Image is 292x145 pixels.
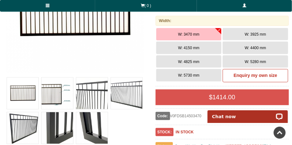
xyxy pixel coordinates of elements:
[42,78,73,109] img: V0FDSB - Flat Top (Double Top Rail) - Single Aluminium Driveway Gate - Single Sliding Gate - Matt...
[7,112,38,144] img: V0FDSB - Flat Top (Double Top Rail) - Single Aluminium Driveway Gate - Single Sliding Gate - Matt...
[178,32,199,37] span: W: 3470 mm
[223,42,288,54] button: W: 4400 mm
[111,78,142,109] img: V0FDSB - Flat Top (Double Top Rail) - Single Aluminium Driveway Gate - Single Sliding Gate - Matt...
[156,16,289,26] div: Width:
[213,94,235,101] span: 1414.00
[76,112,108,144] img: V0FDSB - Flat Top (Double Top Rail) - Single Aluminium Driveway Gate - Single Sliding Gate - Matt...
[156,69,222,82] button: W: 5730 mm
[156,42,222,54] button: W: 4150 mm
[156,28,222,41] button: W: 3470 mm
[156,112,267,120] div: V0FDSB14503470
[7,78,38,109] img: V0FDSB - Flat Top (Double Top Rail) - Single Aluminium Driveway Gate - Single Sliding Gate - Matt...
[245,32,266,37] span: W: 3925 mm
[245,60,266,64] span: W: 5280 mm
[234,73,277,78] b: Enquiry my own size
[223,28,288,41] button: W: 3925 mm
[178,60,199,64] span: W: 4825 mm
[156,90,289,105] div: $
[223,55,288,68] button: W: 5280 mm
[156,55,222,68] button: W: 4825 mm
[176,130,194,134] b: IN STOCK
[156,112,170,120] span: Code:
[223,69,288,82] a: Enquiry my own size
[203,103,292,123] iframe: LiveChat chat widget
[76,78,108,109] img: V0FDSB - Flat Top (Double Top Rail) - Single Aluminium Driveway Gate - Single Sliding Gate - Matt...
[42,112,73,144] img: V0FDSB - Flat Top (Double Top Rail) - Single Aluminium Driveway Gate - Single Sliding Gate - Matt...
[156,128,174,136] span: STOCK:
[245,46,266,50] span: W: 4400 mm
[178,73,199,78] span: W: 5730 mm
[178,46,199,50] span: W: 4150 mm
